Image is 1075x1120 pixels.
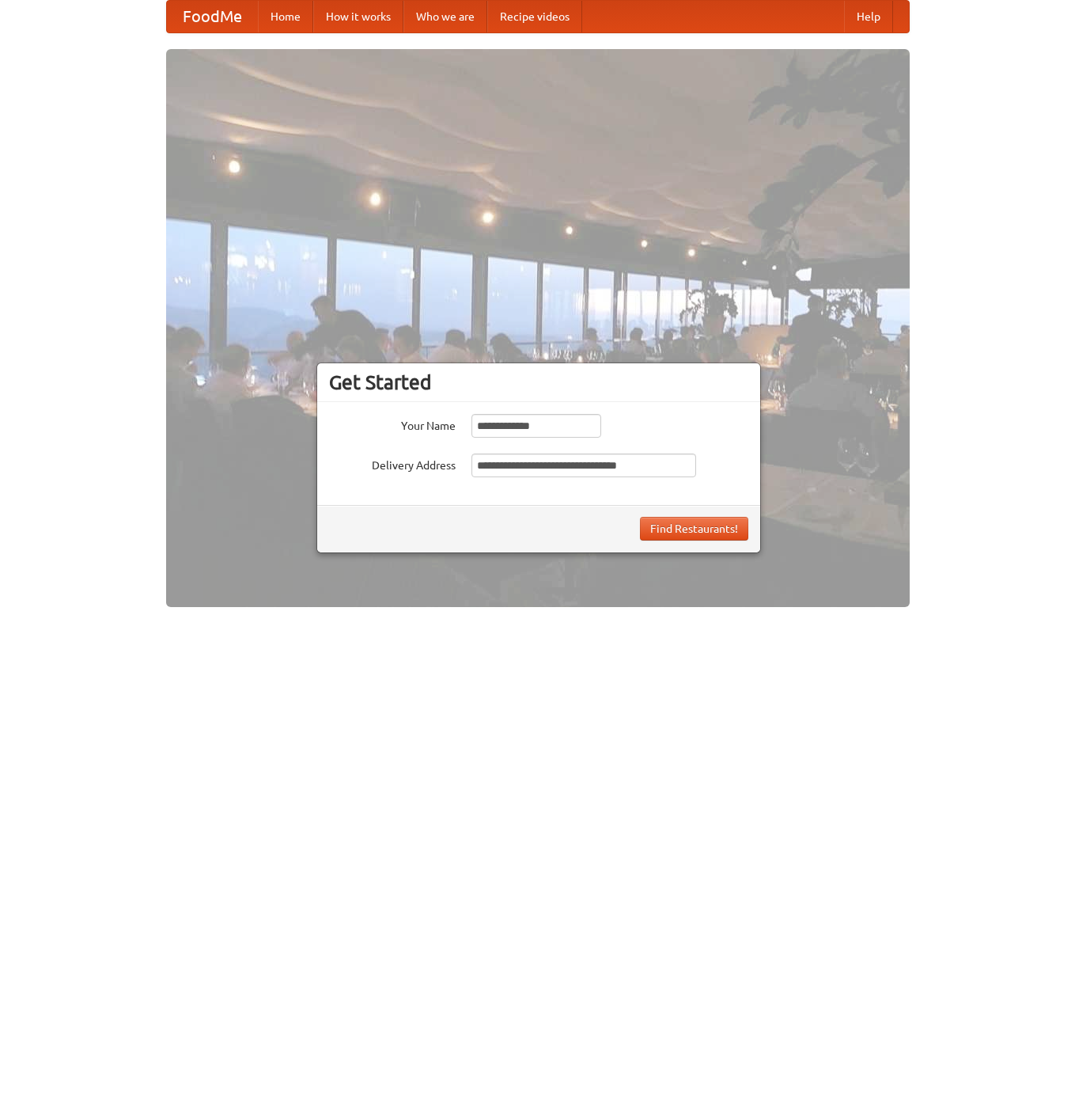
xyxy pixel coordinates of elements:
label: Delivery Address [329,454,456,473]
button: Find Restaurants! [640,517,748,541]
a: Help [844,1,893,32]
a: Recipe videos [487,1,582,32]
a: Home [258,1,313,32]
a: How it works [313,1,403,32]
label: Your Name [329,414,456,434]
a: FoodMe [167,1,258,32]
h3: Get Started [329,370,748,394]
a: Who we are [403,1,487,32]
